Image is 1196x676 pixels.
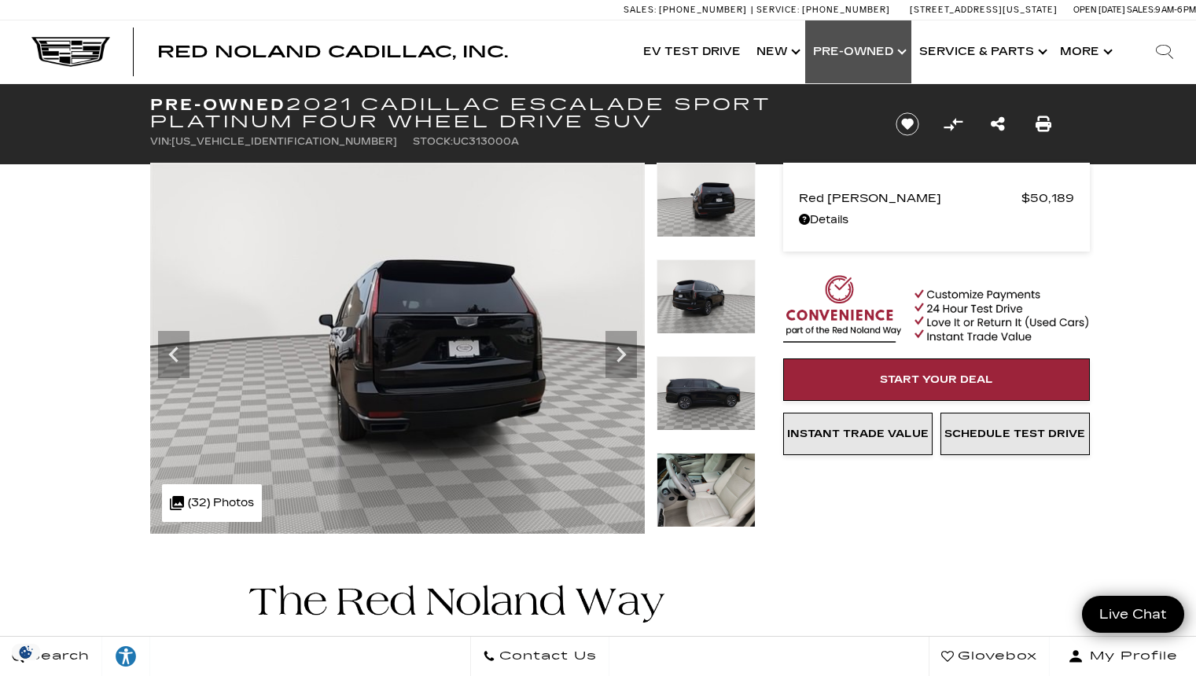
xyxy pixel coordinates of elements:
div: Next [605,331,637,378]
img: Used 2021 Black Raven Cadillac Sport Platinum image 8 [657,259,756,334]
span: Search [24,645,90,667]
a: Pre-Owned [805,20,911,83]
span: Contact Us [495,645,597,667]
h1: 2021 Cadillac Escalade Sport Platinum Four Wheel Drive SUV [150,96,870,130]
span: [US_VEHICLE_IDENTIFICATION_NUMBER] [171,136,397,147]
section: Click to Open Cookie Consent Modal [8,644,44,660]
a: Sales: [PHONE_NUMBER] [624,6,751,14]
button: More [1052,20,1117,83]
a: Share this Pre-Owned 2021 Cadillac Escalade Sport Platinum Four Wheel Drive SUV [991,113,1005,135]
span: My Profile [1084,645,1178,667]
span: Stock: [413,136,453,147]
span: [PHONE_NUMBER] [659,5,747,15]
button: Save vehicle [890,112,925,137]
button: Open user profile menu [1050,637,1196,676]
a: New [749,20,805,83]
img: Used 2021 Black Raven Cadillac Sport Platinum image 9 [657,356,756,431]
img: Used 2021 Black Raven Cadillac Sport Platinum image 8 [645,163,1139,534]
span: $50,189 [1021,187,1074,209]
img: Opt-Out Icon [8,644,44,660]
span: Service: [756,5,800,15]
span: VIN: [150,136,171,147]
div: (32) Photos [162,484,262,522]
img: Cadillac Dark Logo with Cadillac White Text [31,37,110,67]
span: Start Your Deal [880,373,993,386]
div: Previous [158,331,190,378]
span: 9 AM-6 PM [1155,5,1196,15]
a: Red Noland Cadillac, Inc. [157,44,508,60]
button: Compare Vehicle [941,112,965,136]
div: Explore your accessibility options [102,645,149,668]
a: [STREET_ADDRESS][US_STATE] [910,5,1058,15]
a: Red [PERSON_NAME] $50,189 [799,187,1074,209]
a: Contact Us [470,637,609,676]
a: Schedule Test Drive [940,413,1090,455]
strong: Pre-Owned [150,95,286,114]
img: Used 2021 Black Raven Cadillac Sport Platinum image 7 [657,163,756,237]
a: Glovebox [929,637,1050,676]
a: Start Your Deal [783,358,1090,401]
span: Instant Trade Value [787,428,929,440]
a: Service: [PHONE_NUMBER] [751,6,894,14]
span: Live Chat [1091,605,1175,623]
img: Used 2021 Black Raven Cadillac Sport Platinum image 10 [657,453,756,527]
a: Live Chat [1082,596,1184,633]
div: Search [1133,20,1196,83]
span: Red [PERSON_NAME] [799,187,1021,209]
span: Glovebox [954,645,1037,667]
span: [PHONE_NUMBER] [802,5,890,15]
span: UC313000A [453,136,519,147]
a: Service & Parts [911,20,1052,83]
img: Used 2021 Black Raven Cadillac Sport Platinum image 7 [150,163,645,534]
a: Explore your accessibility options [102,637,150,676]
a: Instant Trade Value [783,413,933,455]
span: Sales: [1127,5,1155,15]
a: Print this Pre-Owned 2021 Cadillac Escalade Sport Platinum Four Wheel Drive SUV [1036,113,1051,135]
span: Red Noland Cadillac, Inc. [157,42,508,61]
a: EV Test Drive [635,20,749,83]
a: Details [799,209,1074,231]
span: Sales: [624,5,657,15]
span: Schedule Test Drive [944,428,1085,440]
span: Open [DATE] [1073,5,1125,15]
